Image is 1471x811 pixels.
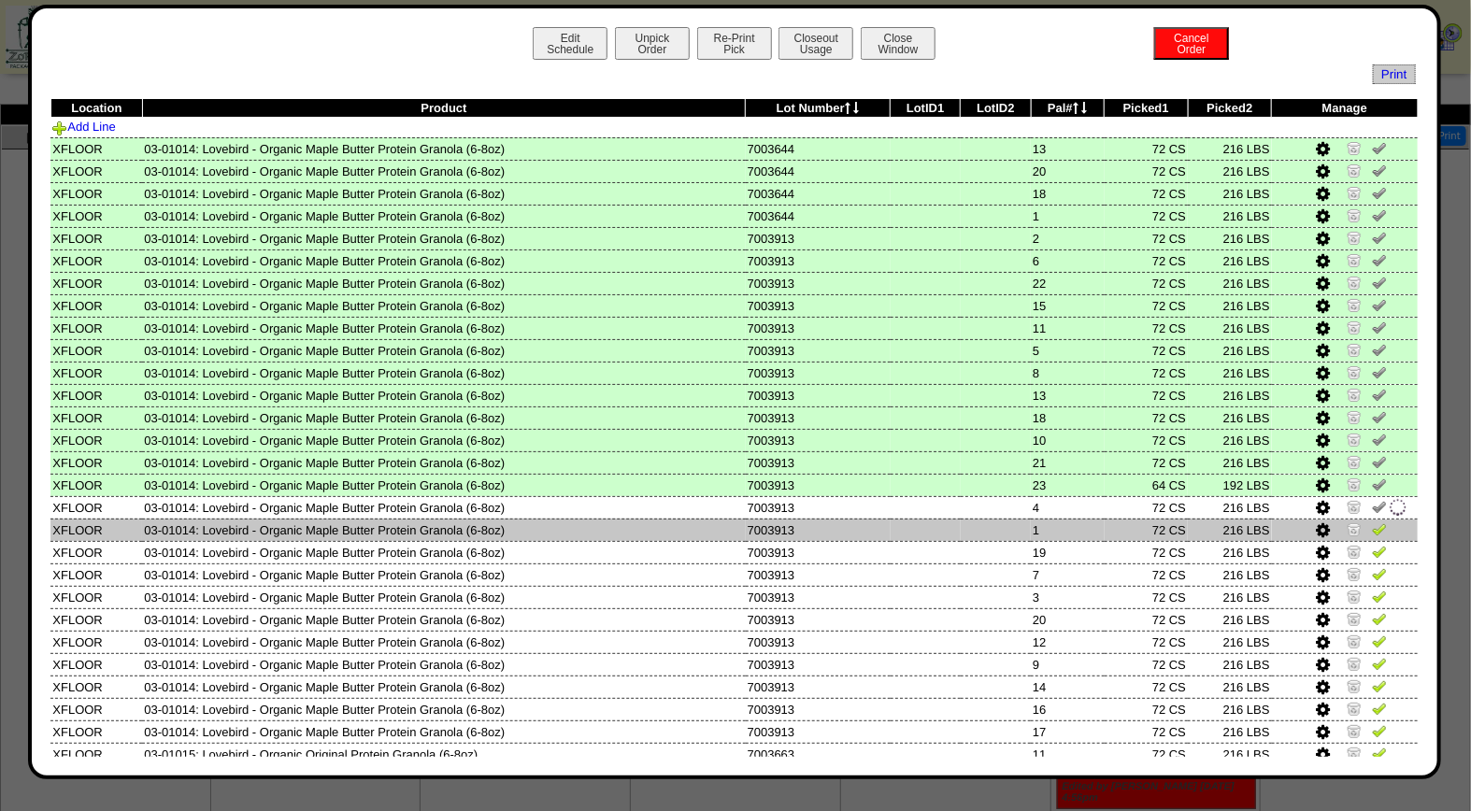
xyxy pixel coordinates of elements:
[1188,519,1272,541] td: 216 LBS
[1105,676,1189,698] td: 72 CS
[746,563,891,586] td: 7003913
[50,586,142,608] td: XFLOOR
[50,160,142,182] td: XFLOOR
[1372,409,1387,424] img: Un-Verify Pick
[1188,541,1272,563] td: 216 LBS
[1372,521,1387,536] img: Verify Pick
[1347,499,1362,514] img: Zero Item and Verify
[746,519,891,541] td: 7003913
[1188,429,1272,451] td: 216 LBS
[1105,451,1189,474] td: 72 CS
[50,339,142,362] td: XFLOOR
[1347,207,1362,222] img: Zero Item and Verify
[50,99,142,118] th: Location
[1188,653,1272,676] td: 216 LBS
[1188,608,1272,631] td: 216 LBS
[142,339,745,362] td: 03-01014: Lovebird - Organic Maple Butter Protein Granola (6-8oz)
[1188,182,1272,205] td: 216 LBS
[1347,521,1362,536] img: Zero Item and Verify
[1372,589,1387,604] img: Verify Pick
[1105,99,1189,118] th: Picked1
[746,160,891,182] td: 7003644
[1188,205,1272,227] td: 216 LBS
[50,182,142,205] td: XFLOOR
[1105,743,1189,765] td: 72 CS
[1372,207,1387,222] img: Un-Verify Pick
[1388,497,1408,518] img: spinner-alpha-0.gif
[746,205,891,227] td: 7003644
[1372,746,1387,761] img: Verify Pick
[1347,477,1362,491] img: Zero Item and Verify
[1372,364,1387,379] img: Un-Verify Pick
[1372,297,1387,312] img: Un-Verify Pick
[1031,676,1104,698] td: 14
[1188,99,1272,118] th: Picked2
[50,720,142,743] td: XFLOOR
[746,182,891,205] td: 7003644
[1188,474,1272,496] td: 192 LBS
[1188,676,1272,698] td: 216 LBS
[1031,743,1104,765] td: 11
[1105,496,1189,519] td: 72 CS
[142,294,745,317] td: 03-01014: Lovebird - Organic Maple Butter Protein Granola (6-8oz)
[1105,586,1189,608] td: 72 CS
[1347,611,1362,626] img: Zero Item and Verify
[1372,701,1387,716] img: Verify Pick
[1105,541,1189,563] td: 72 CS
[1372,432,1387,447] img: Un-Verify Pick
[1188,406,1272,429] td: 216 LBS
[1105,474,1189,496] td: 64 CS
[142,362,745,384] td: 03-01014: Lovebird - Organic Maple Butter Protein Granola (6-8oz)
[1347,387,1362,402] img: Zero Item and Verify
[1372,140,1387,155] img: Un-Verify Pick
[1372,678,1387,693] img: Verify Pick
[142,653,745,676] td: 03-01014: Lovebird - Organic Maple Butter Protein Granola (6-8oz)
[778,27,853,60] button: CloseoutUsage
[746,272,891,294] td: 7003913
[50,406,142,429] td: XFLOOR
[1188,631,1272,653] td: 216 LBS
[1372,477,1387,491] img: Un-Verify Pick
[50,362,142,384] td: XFLOOR
[615,27,690,60] button: UnpickOrder
[1372,633,1387,648] img: Verify Pick
[1188,317,1272,339] td: 216 LBS
[1372,656,1387,671] img: Verify Pick
[746,362,891,384] td: 7003913
[50,384,142,406] td: XFLOOR
[697,27,772,60] button: Re-PrintPick
[1372,230,1387,245] img: Un-Verify Pick
[1031,429,1104,451] td: 10
[50,541,142,563] td: XFLOOR
[1031,496,1104,519] td: 4
[1372,454,1387,469] img: Un-Verify Pick
[1347,297,1362,312] img: Zero Item and Verify
[891,99,961,118] th: LotID1
[1105,294,1189,317] td: 72 CS
[1372,387,1387,402] img: Un-Verify Pick
[1372,544,1387,559] img: Verify Pick
[746,406,891,429] td: 7003913
[142,676,745,698] td: 03-01014: Lovebird - Organic Maple Butter Protein Granola (6-8oz)
[1031,362,1104,384] td: 8
[1347,701,1362,716] img: Zero Item and Verify
[50,698,142,720] td: XFLOOR
[746,384,891,406] td: 7003913
[1347,566,1362,581] img: Zero Item and Verify
[1373,64,1415,84] a: Print
[746,429,891,451] td: 7003913
[746,720,891,743] td: 7003913
[1105,384,1189,406] td: 72 CS
[1188,160,1272,182] td: 216 LBS
[1031,406,1104,429] td: 18
[1031,608,1104,631] td: 20
[1188,272,1272,294] td: 216 LBS
[1347,723,1362,738] img: Zero Item and Verify
[1031,631,1104,653] td: 12
[1347,432,1362,447] img: Zero Item and Verify
[1188,563,1272,586] td: 216 LBS
[50,474,142,496] td: XFLOOR
[859,42,937,56] a: CloseWindow
[142,272,745,294] td: 03-01014: Lovebird - Organic Maple Butter Protein Granola (6-8oz)
[50,631,142,653] td: XFLOOR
